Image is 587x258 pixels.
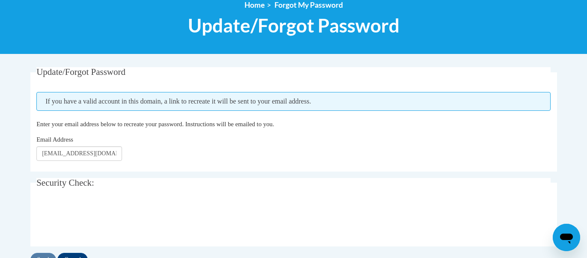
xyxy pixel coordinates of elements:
[36,202,167,236] iframe: reCAPTCHA
[36,136,73,143] span: Email Address
[36,92,551,111] span: If you have a valid account in this domain, a link to recreate it will be sent to your email addr...
[553,224,580,251] iframe: Button to launch messaging window
[188,14,399,37] span: Update/Forgot Password
[274,0,343,9] span: Forgot My Password
[36,146,122,161] input: Email
[36,67,125,77] span: Update/Forgot Password
[244,0,265,9] a: Home
[36,178,94,188] span: Security Check:
[36,121,274,128] span: Enter your email address below to recreate your password. Instructions will be emailed to you.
